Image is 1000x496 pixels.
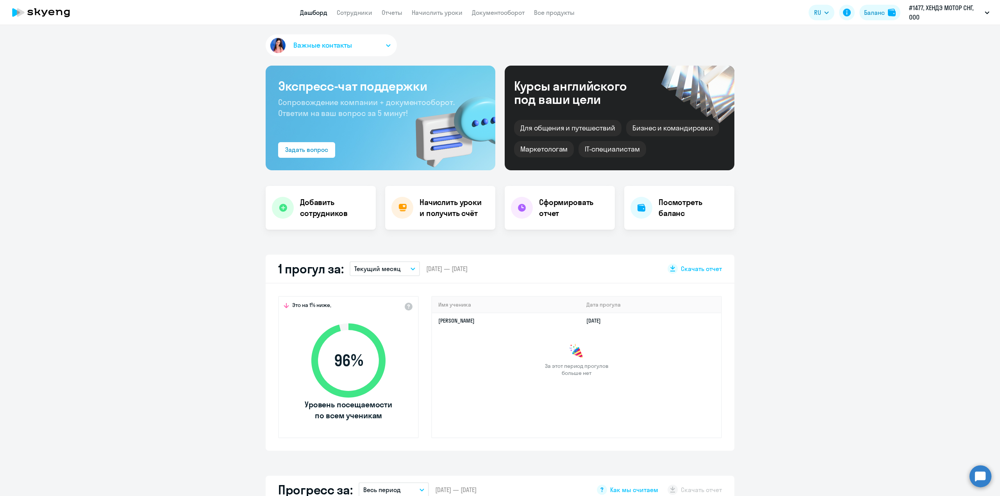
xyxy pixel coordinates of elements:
th: Дата прогула [580,297,721,313]
p: #1477, ХЕНДЭ МОТОР СНГ, ООО [909,3,982,22]
h4: Посмотреть баланс [659,197,728,219]
button: #1477, ХЕНДЭ МОТОР СНГ, ООО [905,3,993,22]
span: За этот период прогулов больше нет [544,362,609,376]
div: IT-специалистам [579,141,646,157]
span: Сопровождение компании + документооборот. Ответим на ваш вопрос за 5 минут! [278,97,455,118]
span: 96 % [304,351,393,370]
a: Документооборот [472,9,525,16]
div: Курсы английского под ваши цели [514,79,648,106]
img: bg-img [404,82,495,170]
div: Задать вопрос [285,145,328,154]
th: Имя ученика [432,297,580,313]
p: Весь период [363,485,401,494]
a: Дашборд [300,9,327,16]
a: [PERSON_NAME] [438,317,475,324]
div: Бизнес и командировки [626,120,719,136]
button: RU [809,5,834,20]
a: Все продукты [534,9,575,16]
span: Скачать отчет [681,264,722,273]
h2: 1 прогул за: [278,261,343,277]
img: avatar [269,36,287,55]
span: Как мы считаем [610,485,658,494]
a: Начислить уроки [412,9,462,16]
img: congrats [569,344,584,359]
h4: Сформировать отчет [539,197,609,219]
div: Баланс [864,8,885,17]
span: [DATE] — [DATE] [426,264,468,273]
span: Уровень посещаемости по всем ученикам [304,399,393,421]
h3: Экспресс-чат поддержки [278,78,483,94]
a: [DATE] [586,317,607,324]
a: Отчеты [382,9,402,16]
h4: Начислить уроки и получить счёт [420,197,487,219]
span: Это на 1% ниже, [292,302,331,311]
span: [DATE] — [DATE] [435,485,477,494]
img: balance [888,9,896,16]
a: Сотрудники [337,9,372,16]
button: Важные контакты [266,34,397,56]
button: Текущий месяц [350,261,420,276]
button: Балансbalance [859,5,900,20]
span: RU [814,8,821,17]
button: Задать вопрос [278,142,335,158]
p: Текущий месяц [354,264,401,273]
h4: Добавить сотрудников [300,197,370,219]
div: Для общения и путешествий [514,120,621,136]
span: Важные контакты [293,40,352,50]
div: Маркетологам [514,141,574,157]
